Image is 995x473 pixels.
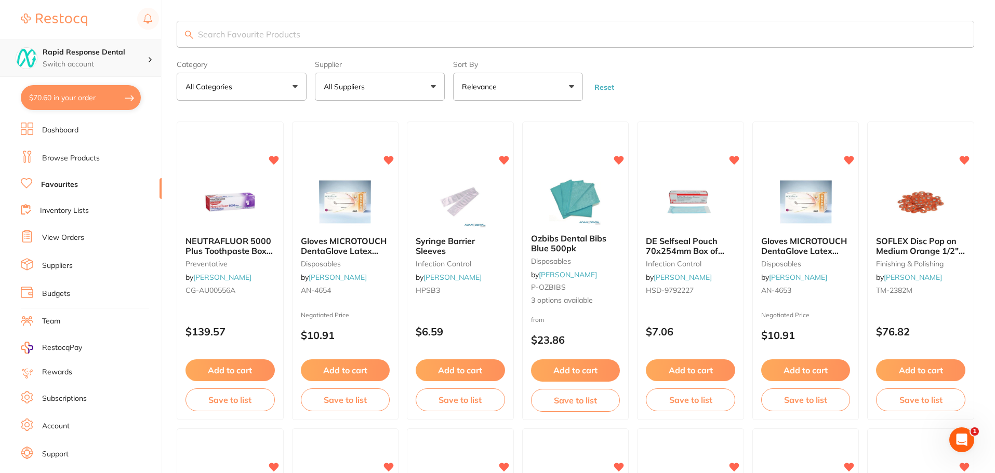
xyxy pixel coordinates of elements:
[646,388,735,411] button: Save to list
[876,326,965,337] p: $76.82
[301,273,367,282] span: by
[185,326,275,337] p: $139.57
[42,153,100,164] a: Browse Products
[761,236,851,255] b: Gloves MICROTOUCH DentaGlove Latex Powder Free Petite x 100
[193,273,251,282] a: [PERSON_NAME]
[416,273,482,282] span: by
[531,334,620,346] p: $23.86
[531,316,545,323] span: from
[185,260,275,268] small: preventative
[646,286,694,295] span: HSD-9792227
[761,312,851,319] small: Negotiated Price
[646,273,712,282] span: by
[646,260,735,268] small: infection control
[42,125,78,136] a: Dashboard
[646,326,735,337] p: $7.06
[42,261,73,271] a: Suppliers
[657,176,724,228] img: DE Selfseal Pouch 70x254mm Box of 200
[416,286,440,295] span: HPSB3
[416,359,505,381] button: Add to cart
[531,233,606,253] span: Ozbibs Dental Bibs Blue 500pk
[531,234,620,253] b: Ozbibs Dental Bibs Blue 500pk
[16,48,37,69] img: Rapid Response Dental
[185,273,251,282] span: by
[177,60,307,69] label: Category
[462,82,501,92] p: Relevance
[196,176,264,228] img: NEUTRAFLUOR 5000 Plus Toothpaste Box 12 x 56g Tubes
[42,343,82,353] span: RestocqPay
[185,236,275,255] b: NEUTRAFLUOR 5000 Plus Toothpaste Box 12 x 56g Tubes
[416,388,505,411] button: Save to list
[531,257,620,265] small: disposables
[21,342,82,354] a: RestocqPay
[315,73,445,101] button: All Suppliers
[21,85,141,110] button: $70.60 in your order
[531,359,620,381] button: Add to cart
[315,60,445,69] label: Supplier
[185,359,275,381] button: Add to cart
[177,21,974,48] input: Search Favourite Products
[416,236,505,255] b: Syringe Barrier Sleeves
[427,176,494,228] img: Syringe Barrier Sleeves
[884,273,942,282] a: [PERSON_NAME]
[416,236,475,255] span: Syringe Barrier Sleeves
[301,388,390,411] button: Save to list
[301,286,331,295] span: AN-4654
[301,329,390,341] p: $10.91
[41,180,78,190] a: Favourites
[876,359,965,381] button: Add to cart
[761,388,851,411] button: Save to list
[531,282,566,292] span: P-OZBIBS
[761,236,847,275] span: Gloves MICROTOUCH DentaGlove Latex Powder Free Petite x 100
[971,427,979,436] span: 1
[301,236,387,275] span: Gloves MICROTOUCH DentaGlove Latex Powder Free Small x 100
[40,206,89,216] a: Inventory Lists
[876,273,942,282] span: by
[761,359,851,381] button: Add to cart
[761,286,791,295] span: AN-4653
[531,270,597,279] span: by
[416,326,505,337] p: $6.59
[531,389,620,412] button: Save to list
[654,273,712,282] a: [PERSON_NAME]
[301,236,390,255] b: Gloves MICROTOUCH DentaGlove Latex Powder Free Small x 100
[42,289,70,299] a: Budgets
[177,73,307,101] button: All Categories
[769,273,827,282] a: [PERSON_NAME]
[309,273,367,282] a: [PERSON_NAME]
[539,270,597,279] a: [PERSON_NAME]
[42,233,84,243] a: View Orders
[541,173,609,225] img: Ozbibs Dental Bibs Blue 500pk
[324,82,369,92] p: All Suppliers
[876,388,965,411] button: Save to list
[185,236,273,265] span: NEUTRAFLUOR 5000 Plus Toothpaste Box 12 x 56g Tubes
[42,394,87,404] a: Subscriptions
[876,236,965,265] span: SOFLEX Disc Pop on Medium Orange 1/2" 12.7mm Pack of 85
[876,260,965,268] small: finishing & polishing
[876,286,912,295] span: TM-2382M
[301,312,390,319] small: Negotiated Price
[21,8,87,32] a: Restocq Logo
[761,329,851,341] p: $10.91
[43,59,148,70] p: Switch account
[301,260,390,268] small: disposables
[772,176,840,228] img: Gloves MICROTOUCH DentaGlove Latex Powder Free Petite x 100
[185,286,235,295] span: CG-AU00556A
[185,82,236,92] p: All Categories
[646,359,735,381] button: Add to cart
[301,359,390,381] button: Add to cart
[42,367,72,377] a: Rewards
[591,83,617,92] button: Reset
[21,342,33,354] img: RestocqPay
[531,295,620,306] span: 3 options available
[646,236,724,265] span: DE Selfseal Pouch 70x254mm Box of 200
[761,260,851,268] small: disposables
[42,449,69,460] a: Support
[949,427,974,452] iframe: Intercom live chat
[453,73,583,101] button: Relevance
[761,273,827,282] span: by
[423,273,482,282] a: [PERSON_NAME]
[42,421,70,431] a: Account
[43,47,148,58] h4: Rapid Response Dental
[453,60,583,69] label: Sort By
